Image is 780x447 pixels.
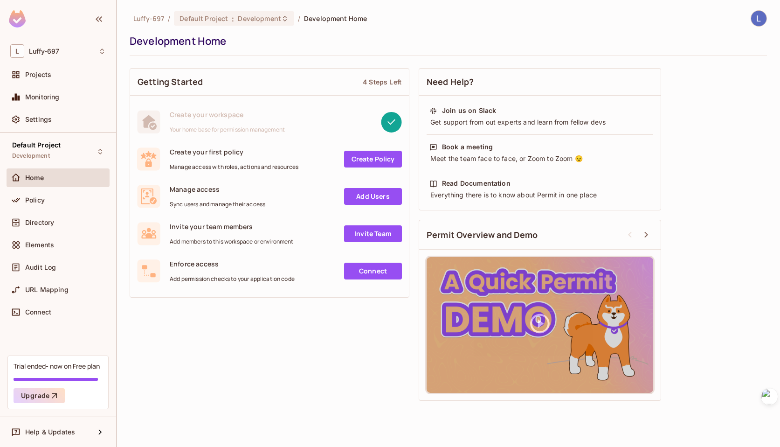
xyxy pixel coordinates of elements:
span: URL Mapping [25,286,69,293]
span: Projects [25,71,51,78]
span: Workspace: Luffy-697 [29,48,59,55]
div: Join us on Slack [442,106,496,115]
a: Connect [344,263,402,279]
span: Directory [25,219,54,226]
span: : [231,15,235,22]
span: Create your first policy [170,147,298,156]
span: Manage access with roles, actions and resources [170,163,298,171]
div: Everything there is to know about Permit in one place [429,190,650,200]
div: Get support from out experts and learn from fellow devs [429,118,650,127]
li: / [168,14,170,23]
span: Help & Updates [25,428,75,436]
span: Permit Overview and Demo [427,229,538,241]
span: Monitoring [25,93,60,101]
div: Trial ended- now on Free plan [14,362,100,370]
span: the active workspace [133,14,164,23]
span: Connect [25,308,51,316]
span: Development [12,152,50,160]
span: Development Home [304,14,367,23]
span: Add permission checks to your application code [170,275,295,283]
div: 4 Steps Left [363,77,401,86]
span: Audit Log [25,264,56,271]
span: Development [238,14,281,23]
span: Policy [25,196,45,204]
span: Invite your team members [170,222,294,231]
span: Home [25,174,44,182]
a: Invite Team [344,225,402,242]
span: Getting Started [138,76,203,88]
span: Need Help? [427,76,474,88]
div: Meet the team face to face, or Zoom to Zoom 😉 [429,154,650,163]
img: Luffy Liu [751,11,766,26]
span: Settings [25,116,52,123]
span: Your home base for permission management [170,126,285,133]
span: Sync users and manage their access [170,201,265,208]
span: Default Project [12,141,61,149]
span: Elements [25,241,54,249]
img: SReyMgAAAABJRU5ErkJggg== [9,10,26,28]
span: Manage access [170,185,265,194]
div: Development Home [130,34,762,48]
button: Upgrade [14,388,65,403]
span: L [10,44,24,58]
a: Create Policy [344,151,402,168]
span: Enforce access [170,259,295,268]
li: / [298,14,300,23]
span: Default Project [179,14,228,23]
span: Create your workspace [170,110,285,119]
div: Read Documentation [442,179,511,188]
span: Add members to this workspace or environment [170,238,294,245]
div: Book a meeting [442,142,493,152]
a: Add Users [344,188,402,205]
